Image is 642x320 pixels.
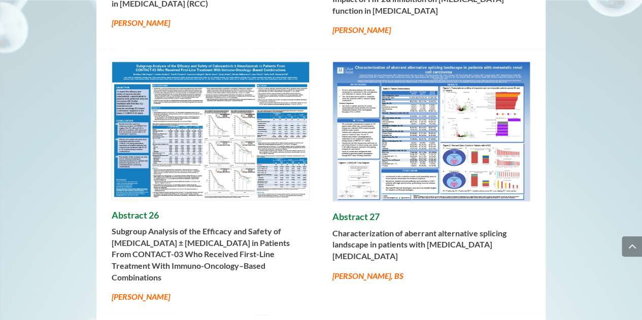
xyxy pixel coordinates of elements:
strong: Characterization of aberrant alternative splicing landscape in patients with [MEDICAL_DATA] [MEDI... [332,228,506,261]
strong: Subgroup Analysis of the Efficacy and Safety of [MEDICAL_DATA] ± [MEDICAL_DATA] in Patients From ... [112,226,290,281]
em: [PERSON_NAME] [332,25,391,34]
em: [PERSON_NAME] [112,291,170,301]
em: [PERSON_NAME], BS [332,270,403,280]
em: [PERSON_NAME] [112,18,170,27]
h4: Abstract 27 [332,211,530,228]
img: 26_McGregor_Bradley [112,62,309,199]
h4: Abstract 26 [112,210,310,226]
img: 27_Mercier_Benjamin [333,62,530,201]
